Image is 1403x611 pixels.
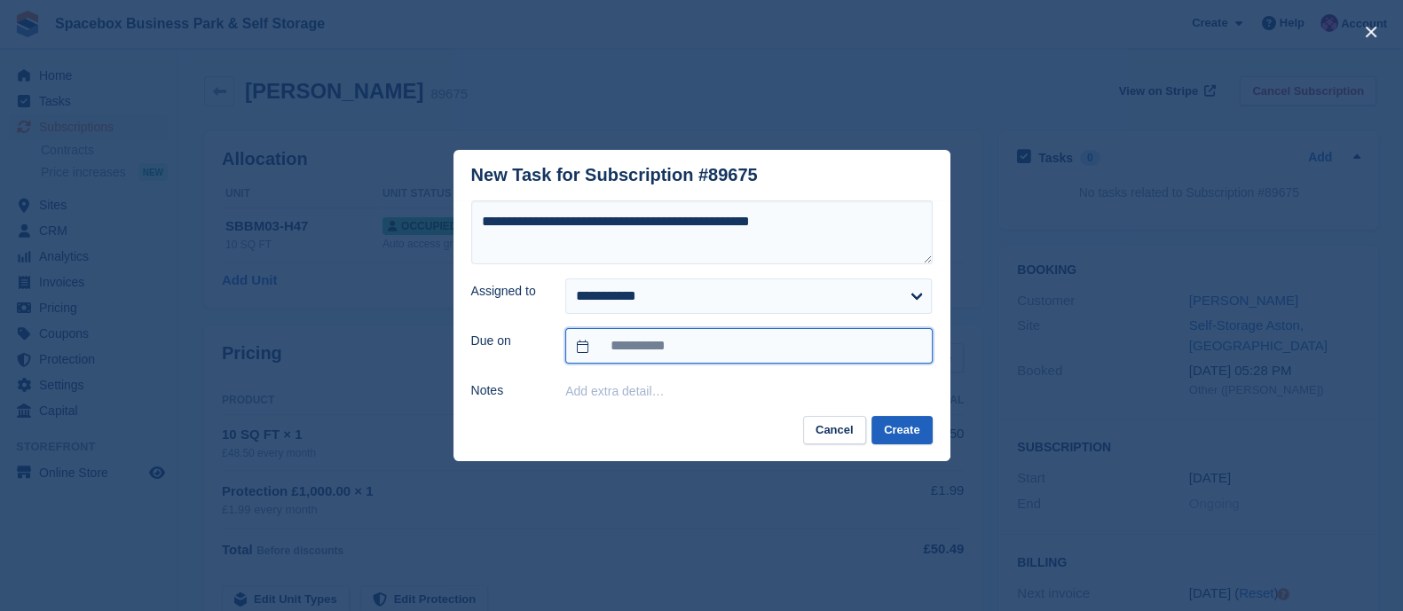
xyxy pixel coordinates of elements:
[871,416,932,445] button: Create
[471,165,758,185] div: New Task for Subscription #89675
[1357,18,1385,46] button: close
[471,332,545,350] label: Due on
[471,282,545,301] label: Assigned to
[565,384,664,398] button: Add extra detail…
[803,416,866,445] button: Cancel
[471,381,545,400] label: Notes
